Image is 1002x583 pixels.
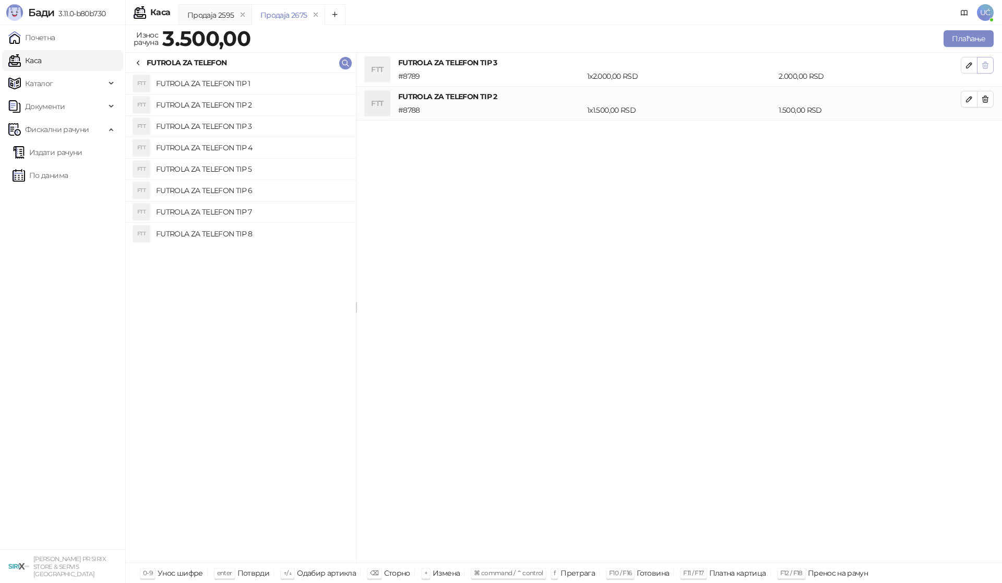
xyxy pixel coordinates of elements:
[133,161,150,177] div: FTT
[33,555,106,578] small: [PERSON_NAME] PR SIRIX STORE & SERVIS [GEOGRAPHIC_DATA]
[133,75,150,92] div: FTT
[236,10,249,19] button: remove
[777,70,963,82] div: 2.000,00 RSD
[133,182,150,199] div: FTT
[609,569,631,577] span: F10 / F16
[297,566,356,580] div: Одабир артикла
[384,566,410,580] div: Сторно
[554,569,555,577] span: f
[13,165,68,186] a: По данима
[133,139,150,156] div: FTT
[6,4,23,21] img: Logo
[25,96,65,117] span: Документи
[133,118,150,135] div: FTT
[132,28,160,49] div: Износ рачуна
[396,70,585,82] div: # 8789
[156,182,348,199] h4: FUTROLA ZA TELEFON TIP 6
[260,9,307,21] div: Продаја 2675
[283,569,292,577] span: ↑/↓
[156,204,348,220] h4: FUTROLA ZA TELEFON TIP 7
[156,225,348,242] h4: FUTROLA ZA TELEFON TIP 8
[808,566,868,580] div: Пренос на рачун
[424,569,427,577] span: +
[777,104,963,116] div: 1.500,00 RSD
[8,50,41,71] a: Каса
[683,569,703,577] span: F11 / F17
[433,566,460,580] div: Измена
[365,91,390,116] div: FTT
[944,30,994,47] button: Плаћање
[133,225,150,242] div: FTT
[365,57,390,82] div: FTT
[156,161,348,177] h4: FUTROLA ZA TELEFON TIP 5
[398,91,961,102] h4: FUTROLA ZA TELEFON TIP 2
[309,10,323,19] button: remove
[370,569,378,577] span: ⌫
[560,566,595,580] div: Претрага
[156,118,348,135] h4: FUTROLA ZA TELEFON TIP 3
[780,569,803,577] span: F12 / F18
[474,569,543,577] span: ⌘ command / ⌃ control
[637,566,669,580] div: Готовина
[325,4,345,25] button: Add tab
[217,569,232,577] span: enter
[187,9,234,21] div: Продаја 2595
[143,569,152,577] span: 0-9
[150,8,170,17] div: Каса
[54,9,105,18] span: 3.11.0-b80b730
[237,566,270,580] div: Потврди
[133,97,150,113] div: FTT
[156,139,348,156] h4: FUTROLA ZA TELEFON TIP 4
[13,142,82,163] a: Издати рачуни
[28,6,54,19] span: Бади
[585,70,777,82] div: 1 x 2.000,00 RSD
[147,57,226,68] div: FUTROLA ZA TELEFON
[396,104,585,116] div: # 8788
[8,27,55,48] a: Почетна
[156,75,348,92] h4: FUTROLA ZA TELEFON TIP 1
[162,26,250,51] strong: 3.500,00
[398,57,961,68] h4: FUTROLA ZA TELEFON TIP 3
[133,204,150,220] div: FTT
[158,566,203,580] div: Унос шифре
[709,566,766,580] div: Платна картица
[156,97,348,113] h4: FUTROLA ZA TELEFON TIP 2
[8,556,29,577] img: 64x64-companyLogo-cb9a1907-c9b0-4601-bb5e-5084e694c383.png
[956,4,973,21] a: Документација
[25,73,53,94] span: Каталог
[25,119,89,140] span: Фискални рачуни
[977,4,994,21] span: UĆ
[585,104,777,116] div: 1 x 1.500,00 RSD
[126,73,356,563] div: grid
